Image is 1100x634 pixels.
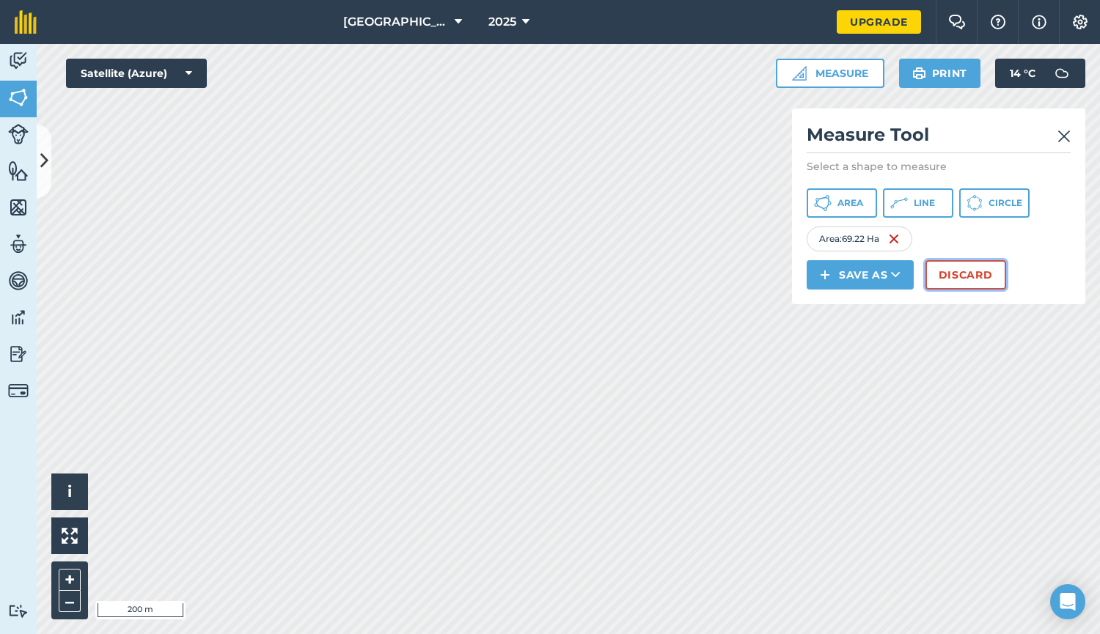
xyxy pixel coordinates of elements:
[837,197,863,209] span: Area
[1032,13,1046,31] img: svg+xml;base64,PHN2ZyB4bWxucz0iaHR0cDovL3d3dy53My5vcmcvMjAwMC9zdmciIHdpZHRoPSIxNyIgaGVpZ2h0PSIxNy...
[883,188,953,218] button: Line
[925,260,1006,290] button: Discard
[8,196,29,218] img: svg+xml;base64,PHN2ZyB4bWxucz0iaHR0cDovL3d3dy53My5vcmcvMjAwMC9zdmciIHdpZHRoPSI1NiIgaGVpZ2h0PSI2MC...
[8,124,29,144] img: svg+xml;base64,PD94bWwgdmVyc2lvbj0iMS4wIiBlbmNvZGluZz0idXRmLTgiPz4KPCEtLSBHZW5lcmF0b3I6IEFkb2JlIE...
[67,482,72,501] span: i
[914,197,935,209] span: Line
[1071,15,1089,29] img: A cog icon
[8,50,29,72] img: svg+xml;base64,PD94bWwgdmVyc2lvbj0iMS4wIiBlbmNvZGluZz0idXRmLTgiPz4KPCEtLSBHZW5lcmF0b3I6IEFkb2JlIE...
[807,159,1071,174] p: Select a shape to measure
[807,188,877,218] button: Area
[62,528,78,544] img: Four arrows, one pointing top left, one top right, one bottom right and the last bottom left
[8,604,29,618] img: svg+xml;base64,PD94bWwgdmVyc2lvbj0iMS4wIiBlbmNvZGluZz0idXRmLTgiPz4KPCEtLSBHZW5lcmF0b3I6IEFkb2JlIE...
[989,197,1022,209] span: Circle
[948,15,966,29] img: Two speech bubbles overlapping with the left bubble in the forefront
[488,13,516,31] span: 2025
[8,86,29,108] img: svg+xml;base64,PHN2ZyB4bWxucz0iaHR0cDovL3d3dy53My5vcmcvMjAwMC9zdmciIHdpZHRoPSI1NiIgaGVpZ2h0PSI2MC...
[792,66,807,81] img: Ruler icon
[1050,584,1085,619] div: Open Intercom Messenger
[1057,128,1071,145] img: svg+xml;base64,PHN2ZyB4bWxucz0iaHR0cDovL3d3dy53My5vcmcvMjAwMC9zdmciIHdpZHRoPSIyMiIgaGVpZ2h0PSIzMC...
[343,13,449,31] span: [GEOGRAPHIC_DATA]
[59,569,81,591] button: +
[66,59,207,88] button: Satellite (Azure)
[51,473,88,510] button: i
[8,343,29,365] img: svg+xml;base64,PD94bWwgdmVyc2lvbj0iMS4wIiBlbmNvZGluZz0idXRmLTgiPz4KPCEtLSBHZW5lcmF0b3I6IEFkb2JlIE...
[989,15,1007,29] img: A question mark icon
[959,188,1030,218] button: Circle
[8,306,29,328] img: svg+xml;base64,PD94bWwgdmVyc2lvbj0iMS4wIiBlbmNvZGluZz0idXRmLTgiPz4KPCEtLSBHZW5lcmF0b3I6IEFkb2JlIE...
[8,270,29,292] img: svg+xml;base64,PD94bWwgdmVyc2lvbj0iMS4wIiBlbmNvZGluZz0idXRmLTgiPz4KPCEtLSBHZW5lcmF0b3I6IEFkb2JlIE...
[912,64,926,82] img: svg+xml;base64,PHN2ZyB4bWxucz0iaHR0cDovL3d3dy53My5vcmcvMjAwMC9zdmciIHdpZHRoPSIxOSIgaGVpZ2h0PSIyNC...
[995,59,1085,88] button: 14 °C
[8,233,29,255] img: svg+xml;base64,PD94bWwgdmVyc2lvbj0iMS4wIiBlbmNvZGluZz0idXRmLTgiPz4KPCEtLSBHZW5lcmF0b3I6IEFkb2JlIE...
[820,266,830,284] img: svg+xml;base64,PHN2ZyB4bWxucz0iaHR0cDovL3d3dy53My5vcmcvMjAwMC9zdmciIHdpZHRoPSIxNCIgaGVpZ2h0PSIyNC...
[888,230,900,248] img: svg+xml;base64,PHN2ZyB4bWxucz0iaHR0cDovL3d3dy53My5vcmcvMjAwMC9zdmciIHdpZHRoPSIxNiIgaGVpZ2h0PSIyNC...
[8,160,29,182] img: svg+xml;base64,PHN2ZyB4bWxucz0iaHR0cDovL3d3dy53My5vcmcvMjAwMC9zdmciIHdpZHRoPSI1NiIgaGVpZ2h0PSI2MC...
[899,59,981,88] button: Print
[1010,59,1035,88] span: 14 ° C
[807,226,912,251] div: Area : 69.22 Ha
[807,123,1071,153] h2: Measure Tool
[1047,59,1077,88] img: svg+xml;base64,PD94bWwgdmVyc2lvbj0iMS4wIiBlbmNvZGluZz0idXRmLTgiPz4KPCEtLSBHZW5lcmF0b3I6IEFkb2JlIE...
[15,10,37,34] img: fieldmargin Logo
[776,59,884,88] button: Measure
[8,380,29,401] img: svg+xml;base64,PD94bWwgdmVyc2lvbj0iMS4wIiBlbmNvZGluZz0idXRmLTgiPz4KPCEtLSBHZW5lcmF0b3I6IEFkb2JlIE...
[837,10,921,34] a: Upgrade
[59,591,81,612] button: –
[807,260,914,290] button: Save as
